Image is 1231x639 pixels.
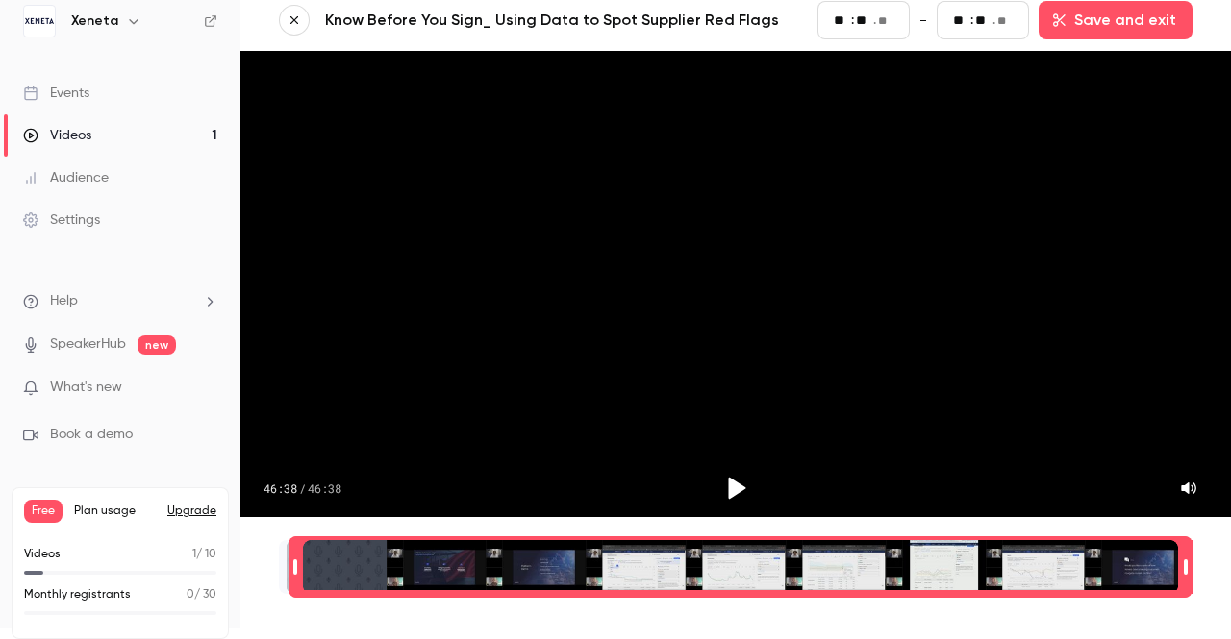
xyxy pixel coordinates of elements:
[873,11,876,31] span: .
[264,480,341,496] div: 46:38
[970,11,973,31] span: :
[856,10,871,31] input: seconds
[817,1,910,39] fieldset: 01:16.91
[74,504,156,519] span: Plan usage
[194,380,217,397] iframe: Noticeable Trigger
[325,9,787,32] a: Know Before You Sign_ Using Data to Spot Supplier Red Flags
[289,538,302,596] div: Time range seconds start time
[1039,1,1193,39] button: Save and exit
[713,465,759,511] button: Play
[308,480,341,496] span: 46:38
[24,546,61,563] p: Videos
[23,126,91,145] div: Videos
[997,11,1013,32] input: milliseconds
[264,480,297,496] span: 46:38
[851,11,854,31] span: :
[937,1,1029,39] fieldset: 47:55.17
[138,335,176,355] span: new
[192,546,216,563] p: / 10
[50,425,133,445] span: Book a demo
[167,504,216,519] button: Upgrade
[1179,538,1193,596] div: Time range seconds end time
[23,168,109,187] div: Audience
[953,10,968,32] input: minutes
[24,586,131,603] p: Monthly registrants
[192,549,196,560] span: 1
[187,586,216,603] p: / 30
[992,11,995,31] span: .
[279,540,1193,594] div: Time range selector
[23,210,100,230] div: Settings
[50,334,126,355] a: SpeakerHub
[50,291,78,311] span: Help
[1169,469,1208,507] button: Mute
[50,378,122,398] span: What's new
[975,10,991,31] input: seconds
[878,11,893,32] input: milliseconds
[187,589,194,601] span: 0
[919,9,927,32] span: -
[71,12,118,31] h6: Xeneta
[24,6,55,37] img: Xeneta
[23,291,217,311] li: help-dropdown-opener
[299,480,306,496] span: /
[23,84,89,103] div: Events
[240,51,1231,517] section: Video player
[24,500,63,523] span: Free
[834,10,849,31] input: minutes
